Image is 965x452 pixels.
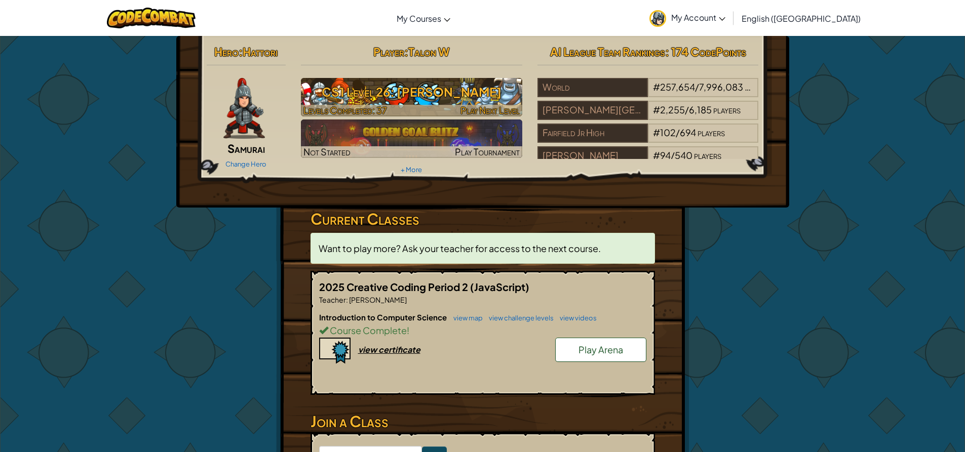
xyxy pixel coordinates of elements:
span: / [676,127,680,138]
a: Change Hero [225,160,266,168]
span: Course Complete [328,324,407,336]
span: 540 [675,149,692,161]
span: English ([GEOGRAPHIC_DATA]) [742,13,861,24]
span: My Account [671,12,725,23]
h3: CS1 Level 26: [PERSON_NAME] [301,80,522,103]
img: avatar [649,10,666,27]
span: My Courses [397,13,441,24]
a: Fairfield Jr High#102/694players [537,133,759,145]
span: # [653,127,660,138]
span: Play Tournament [455,146,520,157]
span: 257,654 [660,81,695,93]
span: Teacher [319,295,346,304]
img: Golden Goal [301,119,522,158]
span: 7,996,083 [699,81,743,93]
span: 694 [680,127,696,138]
span: : [346,295,348,304]
span: Samurai [227,141,265,155]
span: Hero [214,45,239,59]
span: Play Arena [578,344,623,355]
span: 2,255 [660,104,685,115]
h3: Current Classes [311,208,655,230]
a: view videos [555,314,597,322]
div: [PERSON_NAME] [537,146,648,166]
a: view map [448,314,483,322]
div: view certificate [358,344,420,355]
span: Levels Completed: 37 [303,104,387,116]
span: Hattori [243,45,278,59]
a: My Courses [392,5,455,32]
img: CodeCombat logo [107,8,196,28]
span: AI League Team Rankings [550,45,665,59]
span: (JavaScript) [470,280,529,293]
span: # [653,104,660,115]
span: # [653,81,660,93]
img: certificate-icon.png [319,338,351,364]
span: # [653,149,660,161]
a: My Account [644,2,730,34]
span: 102 [660,127,676,138]
a: English ([GEOGRAPHIC_DATA]) [737,5,866,32]
a: [PERSON_NAME]#94/540players [537,156,759,168]
div: [PERSON_NAME][GEOGRAPHIC_DATA] [537,101,648,120]
span: players [698,127,725,138]
a: view challenge levels [484,314,554,322]
span: : [404,45,408,59]
span: / [685,104,689,115]
img: samurai.pose.png [223,78,265,139]
span: / [671,149,675,161]
h3: Join a Class [311,410,655,433]
span: 6,185 [689,104,712,115]
div: World [537,78,648,97]
span: Introduction to Computer Science [319,312,448,322]
span: 2025 Creative Coding Period 2 [319,280,470,293]
span: players [694,149,721,161]
span: [PERSON_NAME] [348,295,407,304]
img: CS1 Level 26: Wakka Maul [301,78,522,116]
span: Play Next Level [460,104,520,116]
span: Want to play more? Ask your teacher for access to the next course. [319,242,601,254]
span: / [695,81,699,93]
a: + More [401,166,422,174]
span: Player [373,45,404,59]
a: World#257,654/7,996,083players [537,88,759,99]
a: Not StartedPlay Tournament [301,119,522,158]
a: view certificate [319,344,420,355]
a: Play Next Level [301,78,522,116]
span: : [239,45,243,59]
div: Fairfield Jr High [537,124,648,143]
span: 94 [660,149,671,161]
span: ! [407,324,409,336]
span: : 174 CodePoints [665,45,746,59]
span: players [713,104,741,115]
span: Not Started [303,146,351,157]
span: Talon W [408,45,449,59]
a: [PERSON_NAME][GEOGRAPHIC_DATA]#2,255/6,185players [537,110,759,122]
